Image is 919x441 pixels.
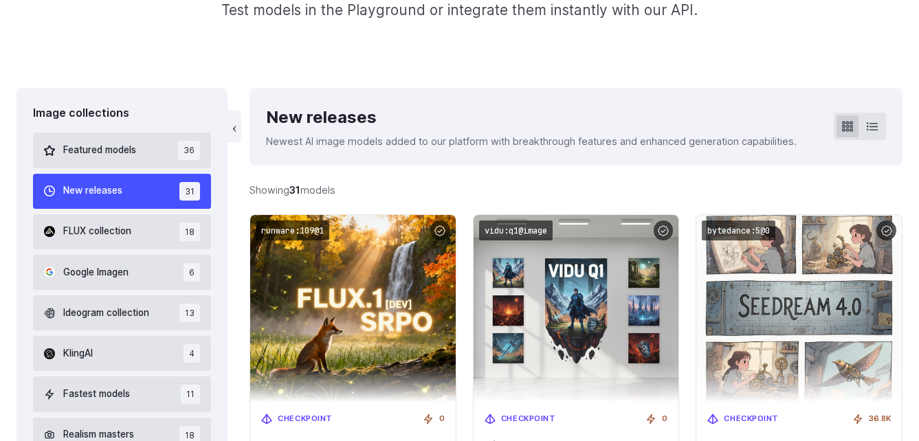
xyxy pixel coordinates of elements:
[228,110,241,143] button: ‹
[184,344,200,363] span: 4
[250,215,456,401] img: FLUX.1 [dev] SRPO
[501,413,556,425] span: Checkpoint
[278,413,333,425] span: Checkpoint
[724,413,779,425] span: Checkpoint
[63,224,131,239] span: FLUX collection
[63,183,122,199] span: New releases
[63,387,130,402] span: Fastest models
[33,376,211,411] button: Fastest models 11
[250,182,335,198] div: Showing models
[474,215,679,401] img: Vidu Q1
[33,255,211,290] button: Google Imagen 6
[33,336,211,371] button: KlingAI 4
[256,220,329,240] code: runware:109@1
[33,104,211,122] div: Image collections
[33,174,211,209] button: New releases 31
[33,214,211,249] button: FLUX collection 18
[662,413,667,425] span: 0
[179,223,200,241] span: 18
[869,413,891,425] span: 36.8K
[266,104,797,131] div: New releases
[63,346,93,361] span: KlingAI
[289,184,300,196] strong: 31
[63,265,129,280] span: Google Imagen
[63,143,136,158] span: Featured models
[33,295,211,330] button: Ideogram collection 13
[33,133,211,168] button: Featured models 36
[439,413,445,425] span: 0
[178,141,200,159] span: 36
[181,385,200,403] span: 11
[266,133,797,149] p: Newest AI image models added to our platform with breakthrough features and enhanced generation c...
[479,220,553,240] code: vidu:q1@image
[63,306,149,321] span: Ideogram collection
[696,215,902,401] img: Seedream 4.0
[184,263,200,282] span: 6
[702,220,775,240] code: bytedance:5@0
[179,182,200,201] span: 31
[179,304,200,322] span: 13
